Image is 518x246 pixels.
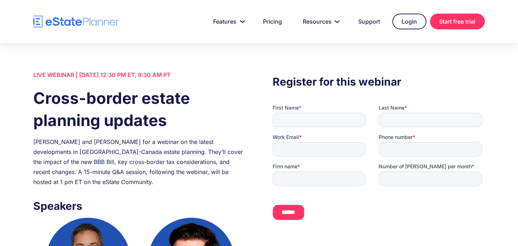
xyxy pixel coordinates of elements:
[205,14,251,29] a: Features
[430,14,485,29] a: Start free trial
[294,14,346,29] a: Resources
[350,14,389,29] a: Support
[33,87,245,131] h1: Cross-border estate planning updates
[33,137,245,187] div: [PERSON_NAME] and [PERSON_NAME] for a webinar on the latest developments in [GEOGRAPHIC_DATA]-Can...
[33,70,245,80] div: LIVE WEBINAR | [DATE] 12:30 PM ET, 9:30 AM PT
[273,104,485,226] iframe: Form 0
[254,14,291,29] a: Pricing
[392,14,426,29] a: Login
[33,198,245,214] h3: Speakers
[33,15,119,28] a: home
[273,73,485,90] h3: Register for this webinar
